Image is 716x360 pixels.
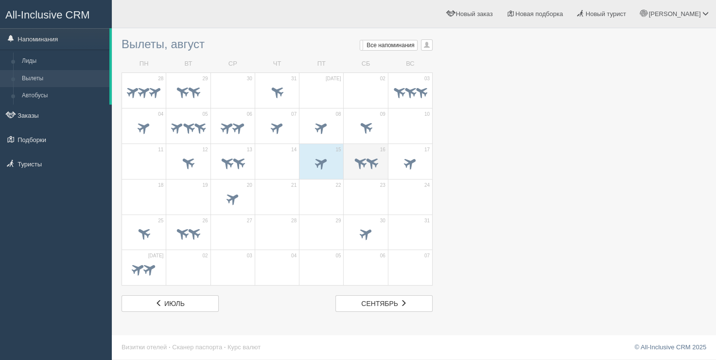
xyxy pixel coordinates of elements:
span: 06 [380,252,385,259]
span: Новый турист [586,10,626,18]
span: 16 [380,146,385,153]
a: Вылеты [17,70,109,88]
a: июль [122,295,219,312]
span: 18 [158,182,163,189]
a: All-Inclusive CRM [0,0,111,27]
span: 29 [202,75,208,82]
span: 03 [247,252,252,259]
span: 26 [202,217,208,224]
span: 02 [202,252,208,259]
span: 05 [202,111,208,118]
span: 14 [291,146,297,153]
span: 03 [424,75,430,82]
td: ВС [388,55,432,72]
h3: Вылеты, август [122,38,433,51]
span: 30 [380,217,385,224]
a: Визитки отелей [122,343,167,351]
td: СР [210,55,255,72]
span: сентябрь [361,300,398,307]
span: 02 [380,75,385,82]
span: 10 [424,111,430,118]
span: 08 [335,111,341,118]
span: 24 [424,182,430,189]
span: 27 [247,217,252,224]
span: 30 [247,75,252,82]
span: 21 [291,182,297,189]
span: 25 [158,217,163,224]
span: 04 [158,111,163,118]
td: СБ [344,55,388,72]
a: Курс валют [227,343,261,351]
span: [PERSON_NAME] [648,10,700,18]
span: 23 [380,182,385,189]
span: All-Inclusive CRM [5,9,90,21]
span: 29 [335,217,341,224]
span: 22 [335,182,341,189]
td: ВТ [166,55,210,72]
span: 28 [291,217,297,224]
span: 07 [291,111,297,118]
a: сентябрь [335,295,433,312]
span: 07 [424,252,430,259]
span: 31 [291,75,297,82]
span: 15 [335,146,341,153]
td: ПН [122,55,166,72]
span: 05 [335,252,341,259]
span: Все напоминания [367,42,415,49]
a: © All-Inclusive CRM 2025 [634,343,706,351]
span: 28 [158,75,163,82]
span: 31 [424,217,430,224]
span: 06 [247,111,252,118]
span: 13 [247,146,252,153]
span: Новый заказ [456,10,493,18]
span: 17 [424,146,430,153]
span: 09 [380,111,385,118]
span: 04 [291,252,297,259]
td: ЧТ [255,55,299,72]
td: ПТ [299,55,344,72]
span: [DATE] [148,252,163,259]
span: 12 [202,146,208,153]
a: Автобусы [17,87,109,105]
span: [DATE] [326,75,341,82]
a: Сканер паспорта [172,343,222,351]
span: · [224,343,226,351]
a: Лиды [17,53,109,70]
span: июль [164,300,185,307]
span: 11 [158,146,163,153]
span: Новая подборка [515,10,563,18]
span: 20 [247,182,252,189]
span: 19 [202,182,208,189]
span: · [169,343,171,351]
